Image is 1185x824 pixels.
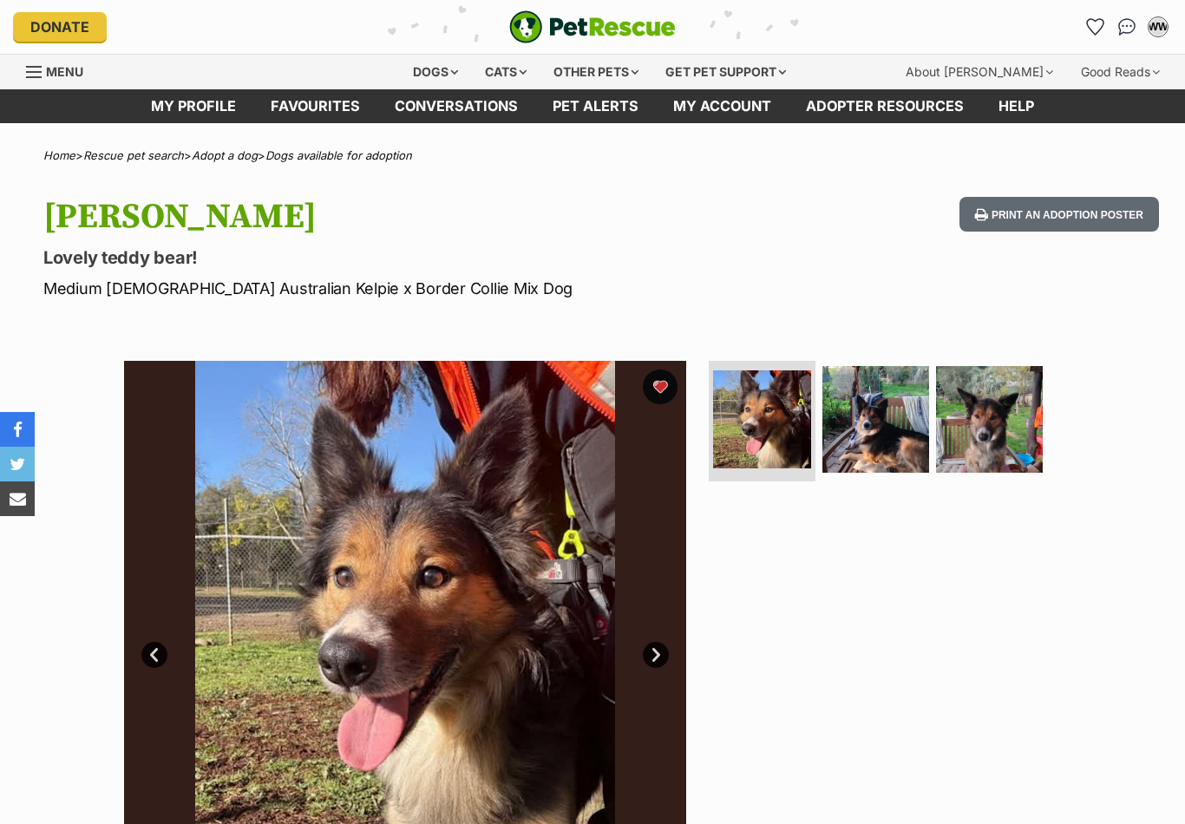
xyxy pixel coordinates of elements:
a: PetRescue [509,10,676,43]
a: Next [643,642,669,668]
span: Menu [46,64,83,79]
a: Favourites [1082,13,1110,41]
a: My profile [134,89,253,123]
a: Menu [26,55,95,86]
div: Other pets [541,55,651,89]
a: Dogs available for adoption [265,148,412,162]
div: About [PERSON_NAME] [894,55,1065,89]
a: Prev [141,642,167,668]
img: Photo of Gus [822,366,929,473]
img: chat-41dd97257d64d25036548639549fe6c8038ab92f7586957e7f3b1b290dea8141.svg [1118,18,1136,36]
a: Conversations [1113,13,1141,41]
ul: Account quick links [1082,13,1172,41]
a: conversations [377,89,535,123]
button: favourite [643,369,678,404]
a: Favourites [253,89,377,123]
p: Lovely teddy bear! [43,245,723,270]
p: Medium [DEMOGRAPHIC_DATA] Australian Kelpie x Border Collie Mix Dog [43,277,723,300]
a: My account [656,89,789,123]
div: WW [1149,18,1167,36]
a: Adopt a dog [192,148,258,162]
a: Home [43,148,75,162]
img: Photo of Gus [936,366,1043,473]
div: Good Reads [1069,55,1172,89]
a: Donate [13,12,107,42]
a: Adopter resources [789,89,981,123]
img: logo-e224e6f780fb5917bec1dbf3a21bbac754714ae5b6737aabdf751b685950b380.svg [509,10,676,43]
button: My account [1144,13,1172,41]
a: Pet alerts [535,89,656,123]
a: Rescue pet search [83,148,184,162]
h1: [PERSON_NAME] [43,197,723,237]
button: Print an adoption poster [959,197,1159,232]
div: Cats [473,55,539,89]
img: Photo of Gus [713,370,811,468]
a: Help [981,89,1051,123]
div: Dogs [401,55,470,89]
div: Get pet support [653,55,798,89]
